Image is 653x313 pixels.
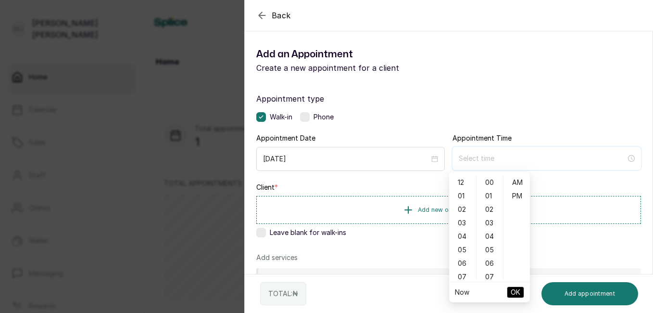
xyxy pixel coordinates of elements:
[256,183,278,192] label: Client
[270,112,292,122] span: Walk-in
[270,228,346,237] span: Leave blank for walk-ins
[268,289,298,299] p: TOTAL: ₦
[451,257,474,270] div: 06
[451,176,474,189] div: 12
[256,196,641,224] button: Add new or select existing
[478,203,502,216] div: 02
[418,206,495,214] span: Add new or select existing
[451,270,474,284] div: 07
[478,176,502,189] div: 00
[256,62,449,74] p: Create a new appointment for a client
[541,282,639,305] button: Add appointment
[478,257,502,270] div: 06
[451,243,474,257] div: 05
[256,133,315,143] label: Appointment Date
[507,287,524,298] button: OK
[451,216,474,230] div: 03
[505,189,528,203] div: PM
[256,253,298,262] p: Add services
[452,133,512,143] label: Appointment Time
[451,203,474,216] div: 02
[478,243,502,257] div: 05
[478,189,502,203] div: 01
[451,189,474,203] div: 01
[478,270,502,284] div: 07
[478,216,502,230] div: 03
[263,154,429,164] input: Select date
[272,10,291,21] span: Back
[455,288,469,296] a: Now
[256,10,291,21] button: Back
[451,230,474,243] div: 04
[478,230,502,243] div: 04
[256,93,641,104] label: Appointment type
[505,176,528,189] div: AM
[314,112,334,122] span: Phone
[459,153,626,164] input: Select time
[256,47,449,62] h1: Add an Appointment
